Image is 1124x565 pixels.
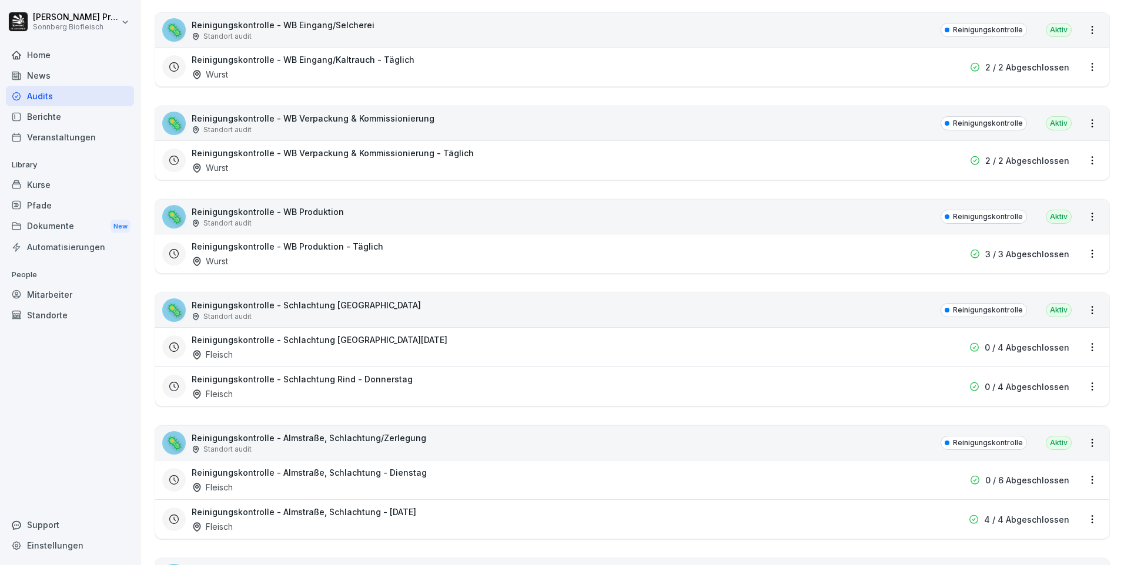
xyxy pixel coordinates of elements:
a: DokumenteNew [6,216,134,237]
p: Library [6,156,134,174]
div: 🦠 [162,431,186,455]
div: 🦠 [162,18,186,42]
p: 2 / 2 Abgeschlossen [985,61,1069,73]
p: 4 / 4 Abgeschlossen [984,513,1069,526]
p: Reinigungskontrolle - WB Verpackung & Kommissionierung [192,112,434,125]
div: Dokumente [6,216,134,237]
p: Standort audit [203,311,252,322]
div: Wurst [192,255,228,267]
p: Sonnberg Biofleisch [33,23,119,31]
h3: Reinigungskontrolle - WB Produktion - Täglich [192,240,383,253]
p: Reinigungskontrolle - Schlachtung [GEOGRAPHIC_DATA] [192,299,421,311]
div: 🦠 [162,298,186,322]
div: 🦠 [162,205,186,228]
p: 2 / 2 Abgeschlossen [985,154,1069,167]
p: Reinigungskontrolle - Almstraße, Schlachtung/Zerlegung [192,432,426,444]
h3: Reinigungskontrolle - Almstraße, Schlachtung - Dienstag [192,466,427,479]
a: News [6,65,134,86]
a: Einstellungen [6,535,134,556]
h3: Reinigungskontrolle - Almstraße, Schlachtung - [DATE] [192,506,416,518]
h3: Reinigungskontrolle - Schlachtung Rind - Donnerstag [192,373,413,385]
p: Standort audit [203,31,252,42]
a: Berichte [6,106,134,127]
a: Home [6,45,134,65]
div: Fleisch [192,481,233,493]
a: Automatisierungen [6,237,134,257]
p: 0 / 4 Abgeschlossen [985,341,1069,354]
p: Standort audit [203,218,252,228]
p: Reinigungskontrolle [953,438,1023,448]
div: Wurst [192,162,228,174]
div: Aktiv [1046,116,1072,130]
p: Reinigungskontrolle [953,211,1023,222]
a: Mitarbeiter [6,284,134,305]
div: Aktiv [1046,23,1072,37]
a: Standorte [6,305,134,325]
p: Reinigungskontrolle [953,305,1023,315]
p: People [6,265,134,284]
div: New [111,220,131,233]
div: Aktiv [1046,436,1072,450]
div: Fleisch [192,388,233,400]
div: Aktiv [1046,210,1072,224]
p: Reinigungskontrolle [953,25,1023,35]
div: Aktiv [1046,303,1072,317]
a: Veranstaltungen [6,127,134,147]
p: Standort audit [203,125,252,135]
div: Fleisch [192,348,233,361]
div: 🦠 [162,112,186,135]
p: Standort audit [203,444,252,455]
p: 3 / 3 Abgeschlossen [985,248,1069,260]
p: 0 / 6 Abgeschlossen [985,474,1069,486]
p: [PERSON_NAME] Preßlauer [33,12,119,22]
a: Pfade [6,195,134,216]
h3: Reinigungskontrolle - WB Eingang/Kaltrauch - Täglich [192,53,414,66]
div: Fleisch [192,520,233,533]
p: Reinigungskontrolle - WB Produktion [192,206,344,218]
div: Wurst [192,68,228,80]
a: Audits [6,86,134,106]
h3: Reinigungskontrolle - WB Verpackung & Kommissionierung - Täglich [192,147,474,159]
a: Kurse [6,174,134,195]
p: Reinigungskontrolle - WB Eingang/Selcherei [192,19,374,31]
p: Reinigungskontrolle [953,118,1023,129]
h3: Reinigungskontrolle - Schlachtung [GEOGRAPHIC_DATA][DATE] [192,334,447,346]
div: Support [6,514,134,535]
p: 0 / 4 Abgeschlossen [985,381,1069,393]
